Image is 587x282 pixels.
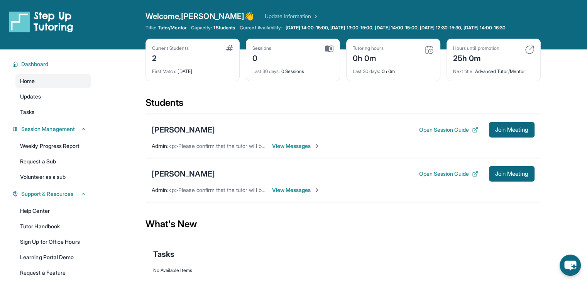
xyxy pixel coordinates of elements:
[15,219,91,233] a: Tutor Handbook
[252,51,272,64] div: 0
[15,250,91,264] a: Learning Portal Demo
[153,267,533,274] div: No Available Items
[453,64,534,75] div: Advanced Tutor/Mentor
[145,97,541,114] div: Students
[495,127,528,132] span: Join Meeting
[419,170,478,178] button: Open Session Guide
[20,108,34,116] span: Tasks
[453,45,499,51] div: Hours until promotion
[489,122,535,138] button: Join Meeting
[15,74,91,88] a: Home
[15,105,91,119] a: Tasks
[240,25,282,31] span: Current Availability:
[15,266,91,280] a: Request a Feature
[495,172,528,176] span: Join Meeting
[191,25,212,31] span: Capacity:
[152,143,168,149] span: Admin :
[265,12,319,20] a: Update Information
[286,25,506,31] span: [DATE] 14:00-15:00, [DATE] 13:00-15:00, [DATE] 14:00-15:00, [DATE] 12:30-15:30, [DATE] 14:00-16:30
[15,204,91,218] a: Help Center
[226,45,233,51] img: card
[252,64,333,75] div: 0 Sessions
[145,11,254,22] span: Welcome, [PERSON_NAME] 👋
[20,77,35,85] span: Home
[314,143,320,149] img: Chevron-Right
[252,68,280,74] span: Last 30 days :
[15,90,91,104] a: Updates
[18,190,86,198] button: Support & Resources
[311,12,319,20] img: Chevron Right
[489,166,535,182] button: Join Meeting
[152,64,233,75] div: [DATE]
[453,51,499,64] div: 25h 0m
[15,139,91,153] a: Weekly Progress Report
[153,249,174,260] span: Tasks
[152,51,189,64] div: 2
[353,68,381,74] span: Last 30 days :
[325,45,333,52] img: card
[21,125,75,133] span: Session Management
[453,68,474,74] span: Next title :
[560,255,581,276] button: chat-button
[145,25,156,31] span: Title:
[168,187,447,193] span: <p>Please confirm that the tutor will be able to attend your first assigned meeting time before j...
[152,124,215,135] div: [PERSON_NAME]
[284,25,507,31] a: [DATE] 14:00-15:00, [DATE] 13:00-15:00, [DATE] 14:00-15:00, [DATE] 12:30-15:30, [DATE] 14:00-16:30
[353,51,384,64] div: 0h 0m
[158,25,186,31] span: Tutor/Mentor
[252,45,272,51] div: Sessions
[353,64,434,75] div: 0h 0m
[152,68,177,74] span: First Match :
[152,168,215,179] div: [PERSON_NAME]
[152,187,168,193] span: Admin :
[18,125,86,133] button: Session Management
[15,235,91,249] a: Sign Up for Office Hours
[353,45,384,51] div: Tutoring hours
[9,11,73,32] img: logo
[525,45,534,54] img: card
[21,60,49,68] span: Dashboard
[15,155,91,168] a: Request a Sub
[15,170,91,184] a: Volunteer as a sub
[18,60,86,68] button: Dashboard
[20,93,41,100] span: Updates
[213,25,235,31] span: 1 Students
[425,45,434,54] img: card
[152,45,189,51] div: Current Students
[168,143,447,149] span: <p>Please confirm that the tutor will be able to attend your first assigned meeting time before j...
[272,142,320,150] span: View Messages
[314,187,320,193] img: Chevron-Right
[419,126,478,134] button: Open Session Guide
[21,190,73,198] span: Support & Resources
[272,186,320,194] span: View Messages
[145,207,541,241] div: What's New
